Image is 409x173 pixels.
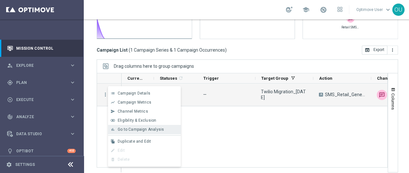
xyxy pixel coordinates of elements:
[16,81,70,85] span: Plan
[7,46,76,51] button: Mission Control
[7,80,13,86] i: gps_fixed
[7,148,76,154] button: lightbulb Optibot +10
[16,64,70,67] span: Explore
[177,75,183,82] span: Calculate column
[70,97,76,103] i: keyboard_arrow_right
[377,76,393,81] span: Channel
[325,92,366,97] span: SMS_Retail_General
[7,63,13,68] i: person_search
[7,142,76,159] div: Optibot
[16,115,70,119] span: Analyze
[178,76,183,81] i: refresh
[16,98,70,102] span: Execute
[377,90,387,100] img: Retail SMS marketing
[225,47,227,53] span: )
[7,114,70,120] div: Analyze
[7,131,76,137] button: Data Studio keyboard_arrow_right
[108,125,181,134] button: bar_chart Go to Campaign Analysis
[319,93,323,97] span: A
[118,127,164,132] span: Go to Campaign Analysis
[7,97,13,103] i: play_circle_outline
[7,80,76,85] button: gps_fixed Plan keyboard_arrow_right
[362,47,398,52] multiple-options-button: Export to CSV
[160,76,177,81] span: Statuses
[7,40,76,57] div: Mission Control
[102,92,108,97] button: more_vert
[127,76,143,81] span: Current Status
[130,47,225,53] span: 1 Campaign Series & 1 Campaign Occurrences
[391,93,396,110] span: Columns
[7,114,76,119] button: track_changes Analyze keyboard_arrow_right
[114,64,194,69] span: Drag columns here to group campaigns
[203,76,219,81] span: Trigger
[261,89,308,100] span: Twilio Migration_10.01.25
[319,76,332,81] span: Action
[111,139,115,144] i: file_copy
[108,98,181,107] button: show_chart Campaign Metrics
[15,163,35,167] a: Settings
[7,97,76,102] button: play_circle_outline Execute keyboard_arrow_right
[118,139,151,144] span: Duplicate and Edit
[341,25,359,29] span: Retail SMS marketing
[16,40,76,57] a: Mission Control
[111,91,115,96] i: list
[67,149,76,153] div: +10
[111,127,115,132] i: bar_chart
[7,97,70,103] div: Execute
[108,89,181,98] button: list Campaign Details
[302,6,309,13] span: school
[392,4,404,16] div: OU
[118,91,150,96] span: Campaign Details
[7,148,13,154] i: lightbulb
[356,5,392,15] a: Optimove Userkeyboard_arrow_down
[111,118,115,123] i: join_inner
[70,62,76,68] i: keyboard_arrow_right
[114,64,194,69] div: Row Groups
[16,132,70,136] span: Data Studio
[70,114,76,120] i: keyboard_arrow_right
[70,79,76,86] i: keyboard_arrow_right
[7,63,76,68] button: person_search Explore keyboard_arrow_right
[6,162,12,168] i: settings
[7,131,70,137] div: Data Studio
[16,142,67,159] a: Optibot
[118,100,151,105] span: Campaign Metrics
[111,109,115,114] i: send
[203,92,207,97] span: —
[108,116,181,125] button: join_inner Eligibility & Exclusion
[118,118,156,123] span: Eligibility & Exclusion
[7,63,70,68] div: Explore
[70,131,76,137] i: keyboard_arrow_right
[365,47,370,53] i: open_in_browser
[108,137,181,146] button: file_copy Duplicate and Edit
[7,80,70,86] div: Plan
[7,114,13,120] i: track_changes
[261,76,288,81] span: Target Group
[97,84,122,106] div: Press SPACE to deselect this row.
[362,46,387,55] button: open_in_browser Export
[97,47,227,53] h3: Campaign List
[129,47,130,53] span: (
[111,100,115,105] i: show_chart
[118,109,148,114] span: Channel Metrics
[390,47,395,53] i: more_vert
[387,46,398,55] button: more_vert
[384,6,392,13] span: keyboard_arrow_down
[108,107,181,116] button: send Channel Metrics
